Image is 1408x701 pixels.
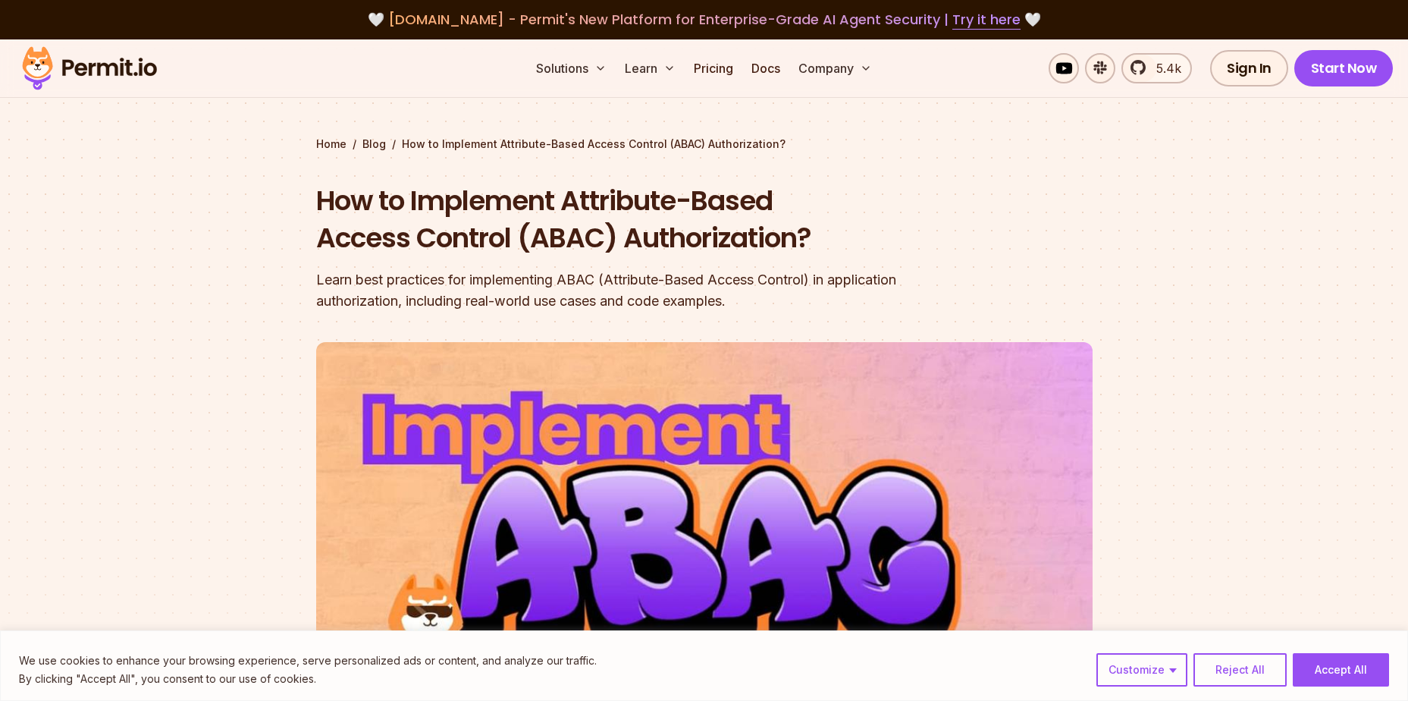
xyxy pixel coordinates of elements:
[316,182,898,257] h1: How to Implement Attribute-Based Access Control (ABAC) Authorization?
[952,10,1021,30] a: Try it here
[619,53,682,83] button: Learn
[530,53,613,83] button: Solutions
[19,670,597,688] p: By clicking "Accept All", you consent to our use of cookies.
[792,53,878,83] button: Company
[1293,653,1389,687] button: Accept All
[745,53,786,83] a: Docs
[1121,53,1192,83] a: 5.4k
[15,42,164,94] img: Permit logo
[362,137,386,152] a: Blog
[688,53,739,83] a: Pricing
[388,10,1021,29] span: [DOMAIN_NAME] - Permit's New Platform for Enterprise-Grade AI Agent Security |
[1193,653,1287,687] button: Reject All
[1210,50,1288,86] a: Sign In
[1294,50,1394,86] a: Start Now
[316,137,1093,152] div: / /
[316,137,347,152] a: Home
[316,269,898,312] div: Learn best practices for implementing ABAC (Attribute-Based Access Control) in application author...
[19,652,597,670] p: We use cookies to enhance your browsing experience, serve personalized ads or content, and analyz...
[1147,59,1181,77] span: 5.4k
[1096,653,1187,687] button: Customize
[36,9,1372,30] div: 🤍 🤍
